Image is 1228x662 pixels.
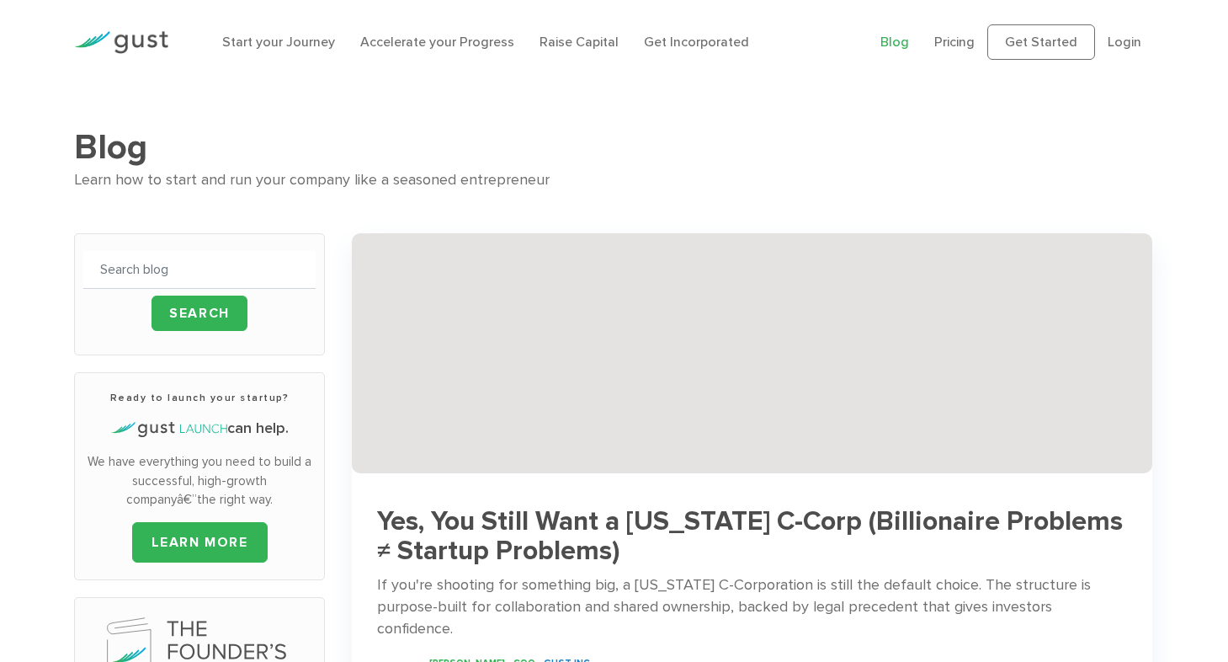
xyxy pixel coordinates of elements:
[377,507,1127,566] h3: Yes, You Still Want a [US_STATE] C-Corp (Billionaire Problems ≠ Startup Problems)
[880,34,909,50] a: Blog
[377,574,1127,640] div: If you're shooting for something big, a [US_STATE] C-Corporation is still the default choice. The...
[74,168,1154,193] div: Learn how to start and run your company like a seasoned entrepreneur
[934,34,975,50] a: Pricing
[132,522,268,563] a: LEARN MORE
[644,34,749,50] a: Get Incorporated
[83,251,316,289] input: Search blog
[540,34,619,50] a: Raise Capital
[360,34,514,50] a: Accelerate your Progress
[152,296,247,331] input: Search
[83,418,316,440] h4: can help.
[74,126,1154,168] h1: Blog
[74,31,168,54] img: Gust Logo
[1108,34,1141,50] a: Login
[83,452,316,510] p: We have everything you need to build a successful, high-growth companyâ€”the right way.
[987,24,1095,60] a: Get Started
[83,390,316,405] h3: Ready to launch your startup?
[222,34,335,50] a: Start your Journey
